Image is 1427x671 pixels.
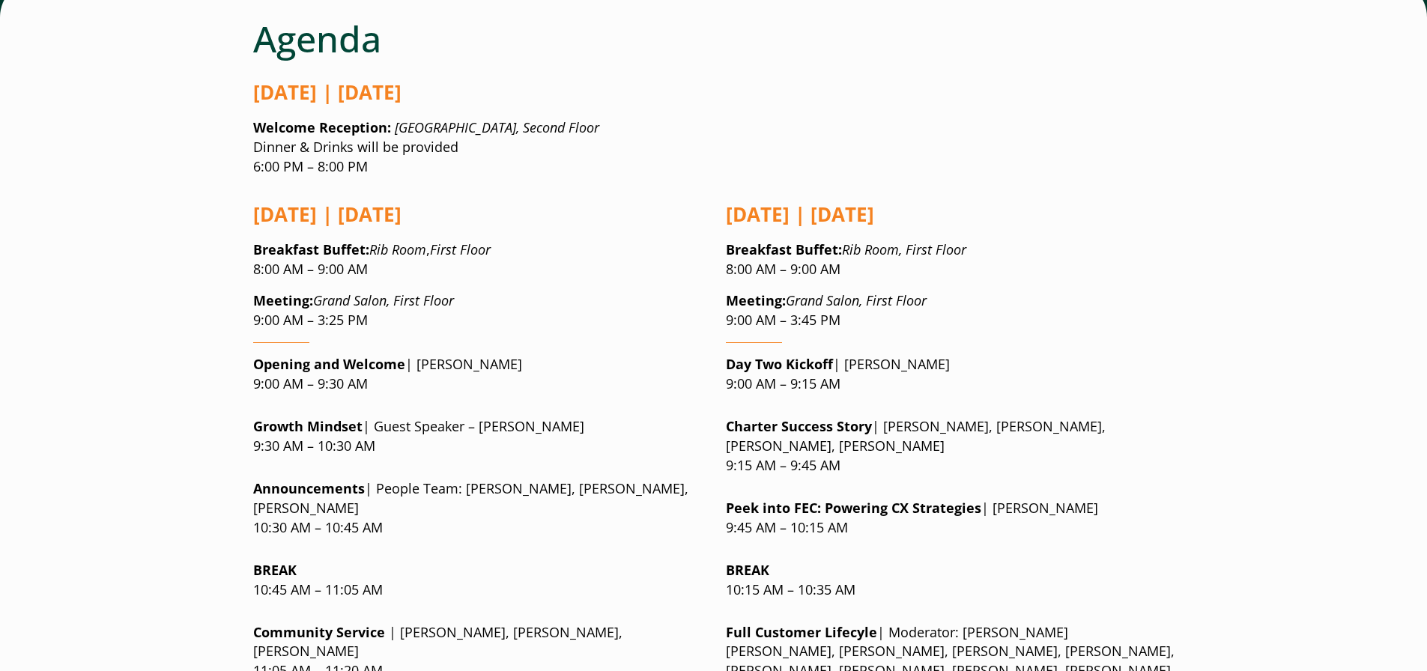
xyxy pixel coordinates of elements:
em: Grand Salon, First Floor [313,291,454,309]
strong: BREAK [726,561,769,579]
strong: [DATE] | [DATE] [726,201,874,228]
p: | [PERSON_NAME] 9:45 AM – 10:15 AM [726,499,1175,538]
strong: Breakfast Buffet [726,240,838,258]
em: Rib Room, First Floor [842,240,966,258]
p: | Guest Speaker – [PERSON_NAME] 9:30 AM – 10:30 AM [253,417,702,456]
strong: Meeting: [253,291,313,309]
strong: Peek into FEC: Powering CX Strategies [726,499,981,517]
em: First Floor [430,240,491,258]
p: | [PERSON_NAME] 9:00 AM – 9:30 AM [253,355,702,394]
p: 10:15 AM – 10:35 AM [726,561,1175,600]
strong: Growth Mindset [253,417,363,435]
strong: Community Service [253,623,385,641]
em: Rib Room [369,240,426,258]
strong: : [253,240,369,258]
strong: Announcements [253,479,365,497]
p: 10:45 AM – 11:05 AM [253,561,702,600]
p: 8:00 AM – 9:00 AM [726,240,1175,279]
strong: BREAK [253,561,297,579]
strong: [DATE] | [DATE] [253,79,402,106]
strong: Day Two Kickoff [726,355,833,373]
strong: Breakfast Buffet [253,240,366,258]
strong: [DATE] | [DATE] [253,201,402,228]
p: 9:00 AM – 3:25 PM [253,291,702,330]
em: Grand Salon, First Floor [786,291,927,309]
strong: Charter Success Story [726,417,872,435]
h2: Agenda [253,17,1175,61]
strong: : [726,240,842,258]
p: | People Team: [PERSON_NAME], [PERSON_NAME], [PERSON_NAME] 10:30 AM – 10:45 AM [253,479,702,538]
strong: Meeting: [726,291,786,309]
strong: Opening and Welcome [253,355,405,373]
p: Dinner & Drinks will be provided 6:00 PM – 8:00 PM [253,118,1175,177]
p: , 8:00 AM – 9:00 AM [253,240,702,279]
strong: Welcome Reception: [253,118,391,136]
p: | [PERSON_NAME] 9:00 AM – 9:15 AM [726,355,1175,394]
em: [GEOGRAPHIC_DATA], Second Floor [395,118,599,136]
strong: Full Customer Lifecyle [726,623,877,641]
p: 9:00 AM – 3:45 PM [726,291,1175,330]
p: | [PERSON_NAME], [PERSON_NAME], [PERSON_NAME], [PERSON_NAME] 9:15 AM – 9:45 AM [726,417,1175,476]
